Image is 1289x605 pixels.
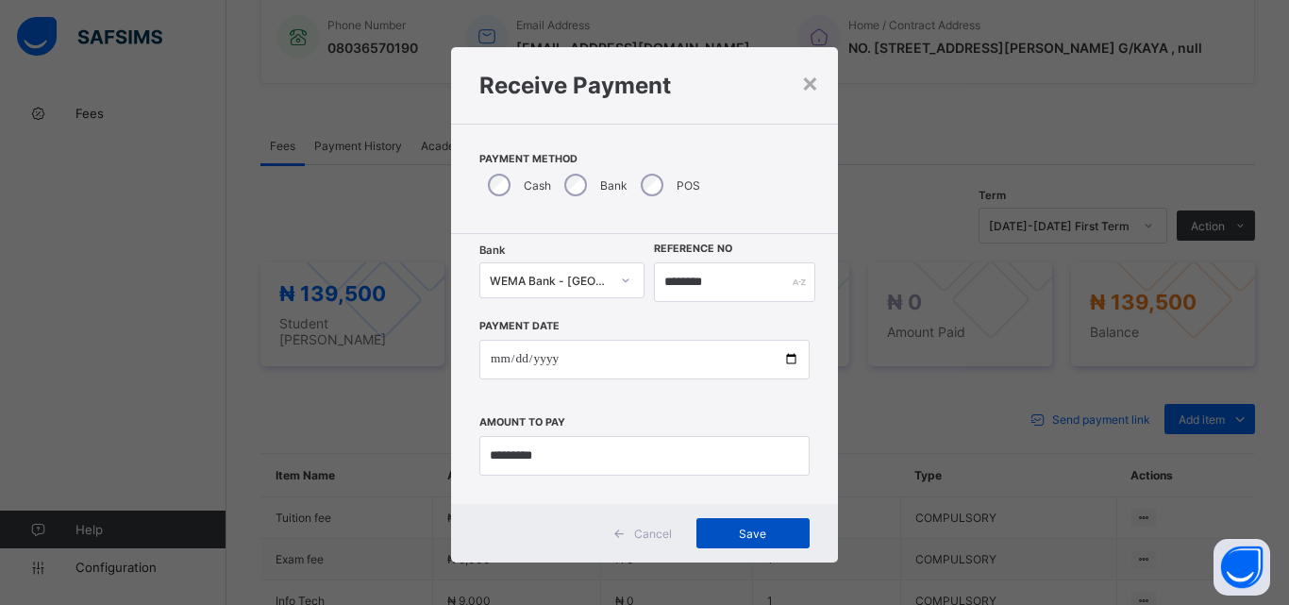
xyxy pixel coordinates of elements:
[479,244,505,257] span: Bank
[600,178,628,193] label: Bank
[654,243,732,255] label: Reference No
[479,320,560,332] label: Payment Date
[677,178,700,193] label: POS
[490,274,610,288] div: WEMA Bank - [GEOGRAPHIC_DATA]
[711,527,795,541] span: Save
[634,527,672,541] span: Cancel
[524,178,551,193] label: Cash
[1214,539,1270,596] button: Open asap
[801,66,819,98] div: ×
[479,72,810,99] h1: Receive Payment
[479,416,565,429] label: Amount to pay
[479,153,810,165] span: Payment Method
